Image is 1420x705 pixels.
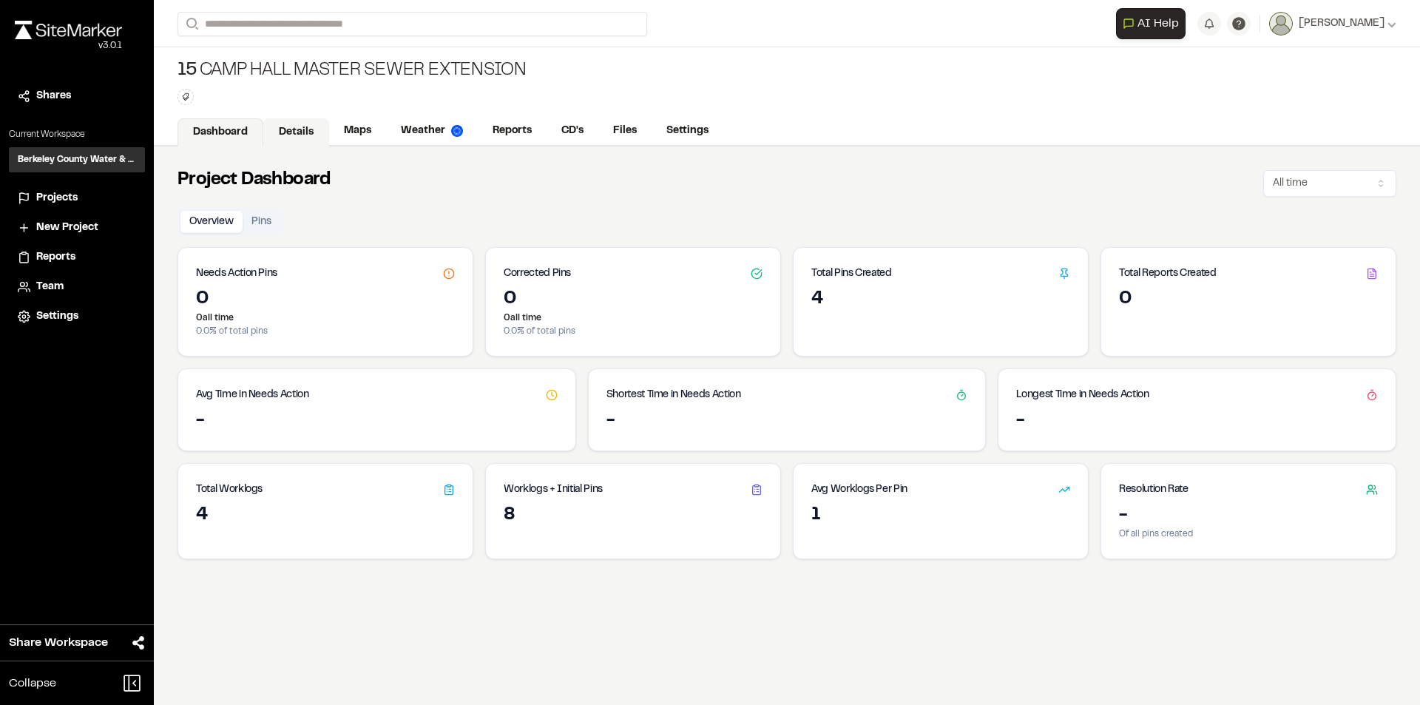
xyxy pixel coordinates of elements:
a: Reports [478,117,547,145]
a: Settings [18,308,136,325]
span: 15 [177,59,197,83]
span: AI Help [1137,15,1179,33]
div: Camp Hall Master Sewer Extension [177,59,527,83]
a: Details [263,118,329,146]
p: Of all pins created [1119,527,1378,541]
button: Search [177,12,204,36]
p: 0 all time [504,311,763,325]
a: CD's [547,117,598,145]
p: 0 all time [196,311,455,325]
h3: Needs Action Pins [196,266,277,282]
div: - [606,409,968,433]
h3: Corrected Pins [504,266,571,282]
a: Files [598,117,652,145]
span: Share Workspace [9,634,108,652]
div: 4 [811,288,1070,311]
h3: Longest Time in Needs Action [1016,387,1149,403]
a: Weather [386,117,478,145]
span: Settings [36,308,78,325]
img: User [1269,12,1293,36]
h3: Worklogs + Initial Pins [504,482,603,498]
button: Open AI Assistant [1116,8,1186,39]
span: Projects [36,190,78,206]
h3: Total Pins Created [811,266,892,282]
p: 0.0 % of total pins [196,325,455,338]
div: - [196,409,558,433]
span: Collapse [9,675,56,692]
a: Settings [652,117,723,145]
img: precipai.png [451,125,463,137]
div: 1 [811,504,1070,527]
span: [PERSON_NAME] [1299,16,1384,32]
h3: Resolution Rate [1119,482,1189,498]
a: Maps [329,117,386,145]
div: 0 [196,288,455,311]
div: 4 [196,504,455,527]
a: New Project [18,220,136,236]
a: Reports [18,249,136,266]
a: Projects [18,190,136,206]
span: Reports [36,249,75,266]
div: 0 [504,288,763,311]
img: rebrand.png [15,21,122,39]
div: - [1016,409,1378,433]
h3: Avg Worklogs Per Pin [811,482,907,498]
h2: Project Dashboard [177,169,331,192]
button: [PERSON_NAME] [1269,12,1396,36]
div: 8 [504,504,763,527]
span: New Project [36,220,98,236]
a: Team [18,279,136,295]
h3: Total Reports Created [1119,266,1217,282]
button: Overview [180,211,243,233]
div: Open AI Assistant [1116,8,1191,39]
div: Oh geez...please don't... [15,39,122,53]
h3: Avg Time in Needs Action [196,387,309,403]
h3: Shortest Time in Needs Action [606,387,741,403]
a: Shares [18,88,136,104]
span: Team [36,279,64,295]
span: Shares [36,88,71,104]
button: Edit Tags [177,89,194,105]
p: 0.0 % of total pins [504,325,763,338]
div: 0 [1119,288,1378,311]
a: Dashboard [177,118,263,146]
h3: Total Worklogs [196,482,263,498]
div: - [1119,504,1378,527]
h3: Berkeley County Water & Sewer [18,153,136,166]
p: Current Workspace [9,128,145,141]
button: Pins [243,211,280,233]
